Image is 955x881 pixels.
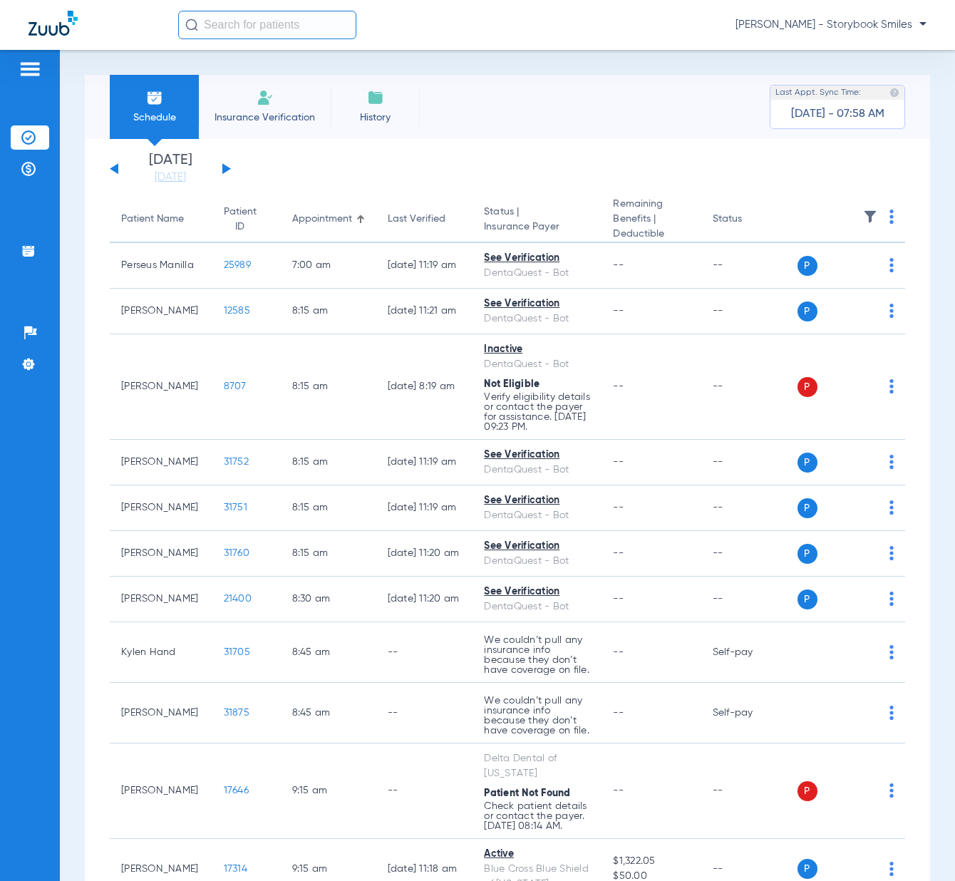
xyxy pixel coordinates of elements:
div: Patient Name [121,212,201,227]
img: group-dot-blue.svg [889,783,894,798]
td: [PERSON_NAME] [110,334,212,440]
div: See Verification [484,251,590,266]
span: -- [613,785,624,795]
td: [PERSON_NAME] [110,577,212,622]
td: [PERSON_NAME] [110,531,212,577]
td: Self-pay [701,622,797,683]
span: -- [613,647,624,657]
div: DentaQuest - Bot [484,357,590,372]
div: DentaQuest - Bot [484,266,590,281]
img: group-dot-blue.svg [889,546,894,560]
td: Perseus Manilla [110,243,212,289]
div: DentaQuest - Bot [484,311,590,326]
p: Verify eligibility details or contact the payer for assistance. [DATE] 09:23 PM. [484,392,590,432]
img: group-dot-blue.svg [889,706,894,720]
td: -- [376,683,473,743]
a: [DATE] [128,170,213,185]
img: group-dot-blue.svg [889,304,894,318]
div: See Verification [484,584,590,599]
div: DentaQuest - Bot [484,554,590,569]
td: -- [376,622,473,683]
td: -- [701,334,797,440]
td: Self-pay [701,683,797,743]
img: Schedule [146,89,163,106]
span: $1,322.05 [613,854,689,869]
span: -- [613,548,624,558]
div: DentaQuest - Bot [484,599,590,614]
div: Last Verified [388,212,462,227]
td: [PERSON_NAME] [110,683,212,743]
span: P [797,377,817,397]
img: group-dot-blue.svg [889,379,894,393]
div: Patient Name [121,212,184,227]
div: Last Verified [388,212,445,227]
td: [PERSON_NAME] [110,485,212,531]
div: Appointment [292,212,365,227]
span: 31751 [224,503,247,512]
td: -- [701,743,797,839]
span: [PERSON_NAME] - Storybook Smiles [735,18,926,32]
span: Deductible [613,227,689,242]
span: -- [613,457,624,467]
img: last sync help info [889,88,899,98]
td: 8:15 AM [281,531,376,577]
span: 31752 [224,457,249,467]
span: P [797,589,817,609]
span: 31760 [224,548,249,558]
img: group-dot-blue.svg [889,258,894,272]
th: Status [701,197,797,243]
div: See Verification [484,297,590,311]
img: Search Icon [185,19,198,31]
td: [DATE] 8:19 AM [376,334,473,440]
div: Inactive [484,342,590,357]
img: Manual Insurance Verification [257,89,274,106]
td: 8:15 AM [281,485,376,531]
img: Zuub Logo [29,11,78,36]
td: [DATE] 11:20 AM [376,577,473,622]
td: [DATE] 11:19 AM [376,485,473,531]
span: -- [613,260,624,270]
td: 8:45 AM [281,683,376,743]
td: 7:00 AM [281,243,376,289]
span: P [797,498,817,518]
img: hamburger-icon [19,61,41,78]
p: We couldn’t pull any insurance info because they don’t have coverage on file. [484,696,590,736]
span: Patient Not Found [484,788,570,798]
div: DentaQuest - Bot [484,463,590,478]
span: -- [613,306,624,316]
span: P [797,781,817,801]
th: Status | [473,197,602,243]
span: 17314 [224,864,247,874]
td: -- [701,531,797,577]
td: [PERSON_NAME] [110,440,212,485]
span: [DATE] - 07:58 AM [791,107,884,121]
th: Remaining Benefits | [602,197,701,243]
td: -- [701,440,797,485]
td: 8:15 AM [281,440,376,485]
img: group-dot-blue.svg [889,862,894,876]
img: group-dot-blue.svg [889,500,894,515]
p: Check patient details or contact the payer. [DATE] 08:14 AM. [484,801,590,831]
td: -- [701,577,797,622]
td: 8:45 AM [281,622,376,683]
li: [DATE] [128,153,213,185]
span: 21400 [224,594,252,604]
span: 12585 [224,306,250,316]
td: 8:15 AM [281,334,376,440]
span: Schedule [120,110,188,125]
td: -- [701,289,797,334]
span: Last Appt. Sync Time: [775,86,861,100]
div: Delta Dental of [US_STATE] [484,751,590,781]
td: 9:15 AM [281,743,376,839]
td: [DATE] 11:20 AM [376,531,473,577]
td: -- [701,485,797,531]
div: See Verification [484,448,590,463]
span: Not Eligible [484,379,540,389]
img: group-dot-blue.svg [889,645,894,659]
td: -- [701,243,797,289]
span: -- [613,594,624,604]
span: -- [613,708,624,718]
span: P [797,544,817,564]
img: group-dot-blue.svg [889,210,894,224]
span: P [797,859,817,879]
